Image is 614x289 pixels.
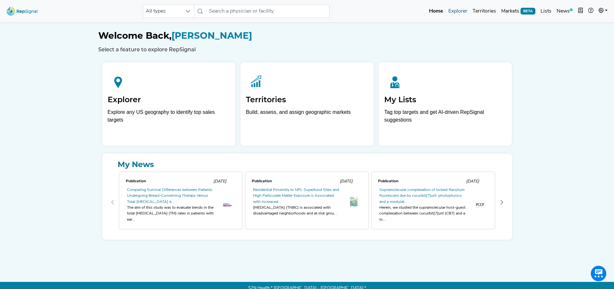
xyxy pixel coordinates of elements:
div: Explore any US geography to identify top sales targets [108,108,230,124]
span: Welcome Back, [98,30,171,41]
p: Build, assess, and assign geographic markets [246,108,368,127]
span: [DATE] [213,179,226,184]
img: OIP.XTJSsbXMamHW8KPdyiiwQQHaHa [476,201,484,209]
span: Publication [126,179,146,183]
a: MarketsBETA [499,5,538,18]
div: 1 [244,170,370,234]
a: Home [426,5,446,18]
span: Publication [378,179,398,183]
span: All types [143,5,182,18]
div: 0 [118,170,244,234]
h6: Select a feature to explore RepSignal [98,46,516,53]
img: OIP.MCuGwYBkOTJ_Xkhe03OTEAAAAA [349,196,358,207]
a: Residential Proximity to NPL Superfund Sites and High Particulate Matter Exposure is Associated w... [253,188,339,204]
div: 2 [370,170,496,234]
a: Supramolecular complexation of locked-flavylium fluorescent dye by cucurbit[7]uril: photophysics ... [379,188,464,204]
a: News [554,5,575,18]
a: ExplorerExplore any US geography to identify top sales targets [102,62,235,146]
a: TerritoriesBuild, assess, and assign geographic markets [240,62,374,146]
h2: Explorer [108,95,230,105]
h2: Territories [246,95,368,105]
h2: My Lists [384,95,506,105]
h1: [PERSON_NAME] [98,30,516,41]
a: My ListsTag top targets and get AI-driven RepSignal suggestions [379,62,512,146]
div: Herein, we studied the supramolecular host-guest complexation between cucurbit[7]uril (CB7) and a... [379,205,468,223]
span: [DATE] [466,179,479,184]
input: Search a physician or facility [206,5,329,18]
span: Publication [252,179,272,183]
a: Territories [470,5,499,18]
a: Comparing Survival Differences between Patients Undergoing Breast-Conserving Therapy Versus Total... [127,188,212,204]
a: Explorer [446,5,470,18]
button: Intel Book [575,5,586,18]
a: My News [107,159,507,170]
a: Lists [538,5,554,18]
div: [MEDICAL_DATA] (TNBC) is associated with disadvantaged neighborhoods and at-risk grou... [253,205,341,217]
span: [DATE] [340,179,353,184]
p: Tag top targets and get AI-driven RepSignal suggestions [384,108,506,127]
img: th [223,203,232,207]
span: BETA [521,8,535,14]
button: Next Page [497,197,507,207]
div: The aim of this study was to evaluate trends in the total [MEDICAL_DATA] (TM) rates in patients w... [127,205,215,223]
